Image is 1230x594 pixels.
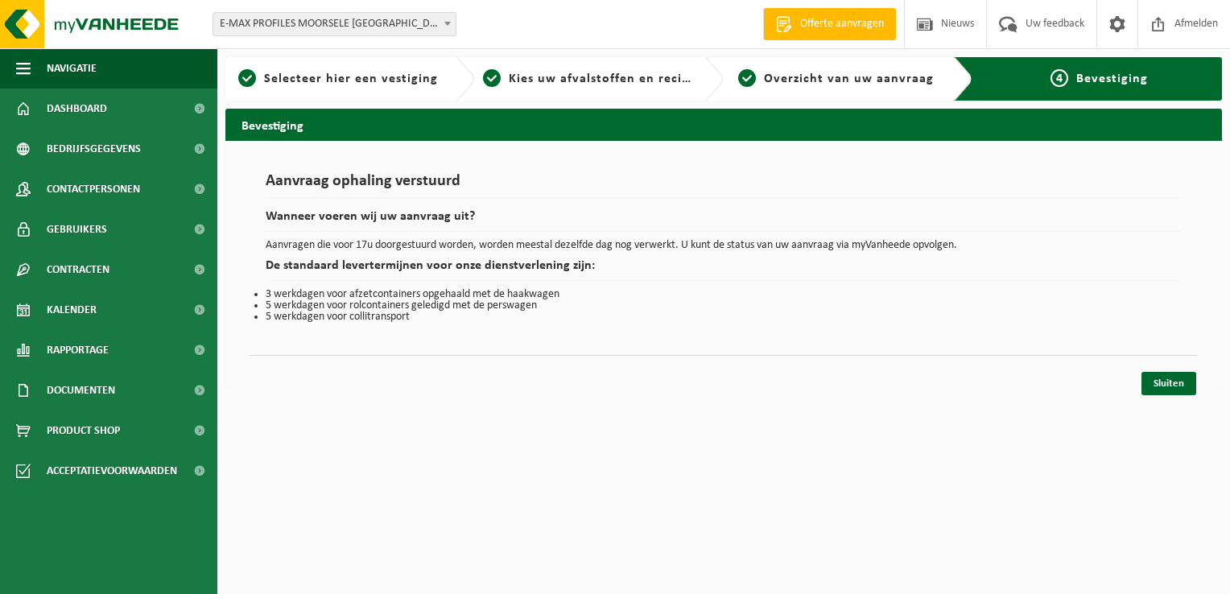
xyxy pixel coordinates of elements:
span: Overzicht van uw aanvraag [764,72,934,85]
h1: Aanvraag ophaling verstuurd [266,173,1182,198]
span: Kalender [47,290,97,330]
li: 5 werkdagen voor rolcontainers geledigd met de perswagen [266,300,1182,311]
h2: Bevestiging [225,109,1222,140]
span: Rapportage [47,330,109,370]
p: Aanvragen die voor 17u doorgestuurd worden, worden meestal dezelfde dag nog verwerkt. U kunt de s... [266,240,1182,251]
a: Sluiten [1141,372,1196,395]
span: Kies uw afvalstoffen en recipiënten [509,72,730,85]
span: 4 [1050,69,1068,87]
h2: De standaard levertermijnen voor onze dienstverlening zijn: [266,259,1182,281]
span: Navigatie [47,48,97,89]
span: 3 [738,69,756,87]
li: 3 werkdagen voor afzetcontainers opgehaald met de haakwagen [266,289,1182,300]
span: E-MAX PROFILES MOORSELE NV - MOORSELE [213,13,456,35]
span: Product Shop [47,410,120,451]
span: 2 [483,69,501,87]
span: Contactpersonen [47,169,140,209]
a: 1Selecteer hier een vestiging [233,69,443,89]
a: 2Kies uw afvalstoffen en recipiënten [483,69,692,89]
span: 1 [238,69,256,87]
span: Dashboard [47,89,107,129]
span: Gebruikers [47,209,107,250]
span: Selecteer hier een vestiging [264,72,438,85]
span: E-MAX PROFILES MOORSELE NV - MOORSELE [213,12,456,36]
span: Offerte aanvragen [796,16,888,32]
span: Contracten [47,250,109,290]
span: Bevestiging [1076,72,1148,85]
a: 3Overzicht van uw aanvraag [732,69,941,89]
span: Acceptatievoorwaarden [47,451,177,491]
h2: Wanneer voeren wij uw aanvraag uit? [266,210,1182,232]
span: Bedrijfsgegevens [47,129,141,169]
span: Documenten [47,370,115,410]
a: Offerte aanvragen [763,8,896,40]
li: 5 werkdagen voor collitransport [266,311,1182,323]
